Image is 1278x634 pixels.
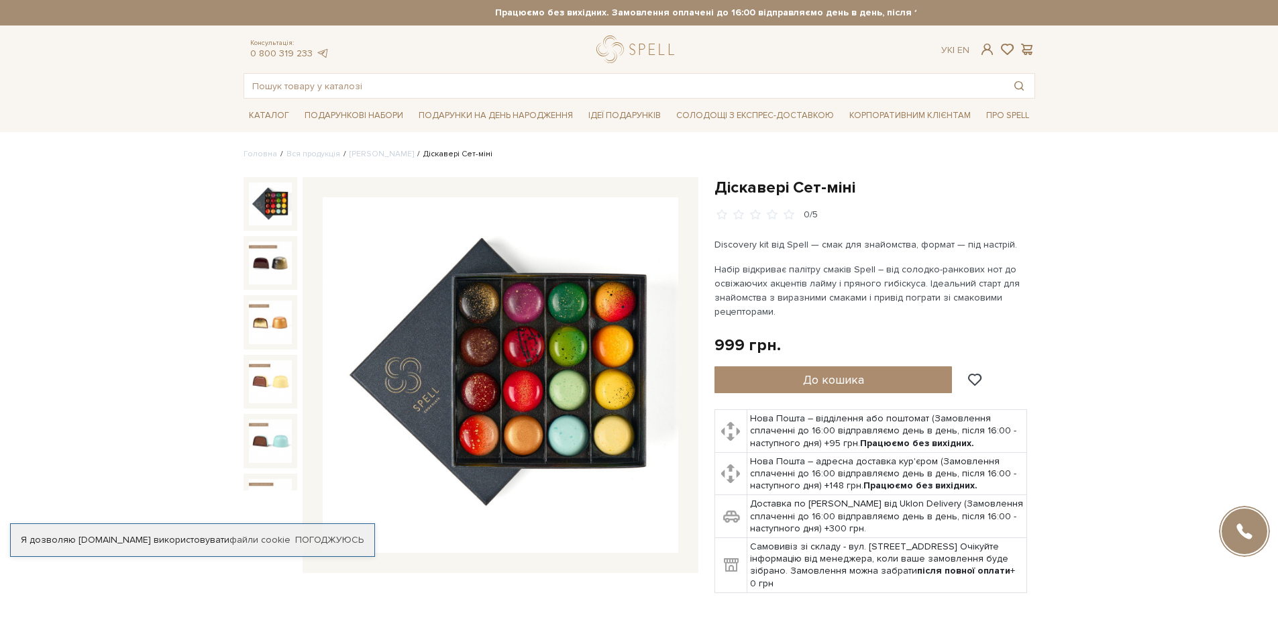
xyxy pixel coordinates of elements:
[714,366,953,393] button: До кошика
[414,148,492,160] li: Діскавері Сет-міні
[11,534,374,546] div: Я дозволяю [DOMAIN_NAME] використовувати
[803,372,864,387] span: До кошика
[244,74,1004,98] input: Пошук товару у каталозі
[249,301,292,344] img: Діскавері Сет-міні
[747,538,1027,593] td: Самовивіз зі складу - вул. [STREET_ADDRESS] Очікуйте інформацію від менеджера, коли ваше замовлен...
[714,335,781,356] div: 999 грн.
[714,177,1035,198] h1: Діскавері Сет-міні
[250,48,313,59] a: 0 800 319 233
[596,36,680,63] a: logo
[249,360,292,403] img: Діскавері Сет-міні
[844,104,976,127] a: Корпоративним клієнтам
[917,565,1010,576] b: після повної оплати
[323,197,678,553] img: Діскавері Сет-міні
[860,437,974,449] b: Працюємо без вихідних.
[362,7,1154,19] strong: Працюємо без вихідних. Замовлення оплачені до 16:00 відправляємо день в день, після 16:00 - насту...
[747,410,1027,453] td: Нова Пошта – відділення або поштомат (Замовлення сплаченні до 16:00 відправляємо день в день, піс...
[244,149,277,159] a: Головна
[957,44,969,56] a: En
[981,105,1034,126] span: Про Spell
[299,105,409,126] span: Подарункові набори
[286,149,340,159] a: Вся продукція
[583,105,666,126] span: Ідеї подарунків
[350,149,414,159] a: [PERSON_NAME]
[249,479,292,522] img: Діскавері Сет-міні
[1004,74,1034,98] button: Пошук товару у каталозі
[747,452,1027,495] td: Нова Пошта – адресна доставка кур'єром (Замовлення сплаченні до 16:00 відправляємо день в день, п...
[250,39,329,48] span: Консультація:
[249,419,292,462] img: Діскавері Сет-міні
[747,495,1027,538] td: Доставка по [PERSON_NAME] від Uklon Delivery (Замовлення сплаченні до 16:00 відправляємо день в д...
[229,534,290,545] a: файли cookie
[249,182,292,225] img: Діскавері Сет-міні
[714,237,1029,252] p: Discovery kit від Spell — смак для знайомства, формат — під настрій.
[863,480,977,491] b: Працюємо без вихідних.
[295,534,364,546] a: Погоджуюсь
[941,44,969,56] div: Ук
[953,44,955,56] span: |
[244,105,295,126] span: Каталог
[671,104,839,127] a: Солодощі з експрес-доставкою
[316,48,329,59] a: telegram
[804,209,818,221] div: 0/5
[413,105,578,126] span: Подарунки на День народження
[714,262,1029,319] p: Набір відкриває палітру смаків Spell – від солодко-ранкових нот до освіжаючих акцентів лайму і пр...
[249,242,292,284] img: Діскавері Сет-міні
